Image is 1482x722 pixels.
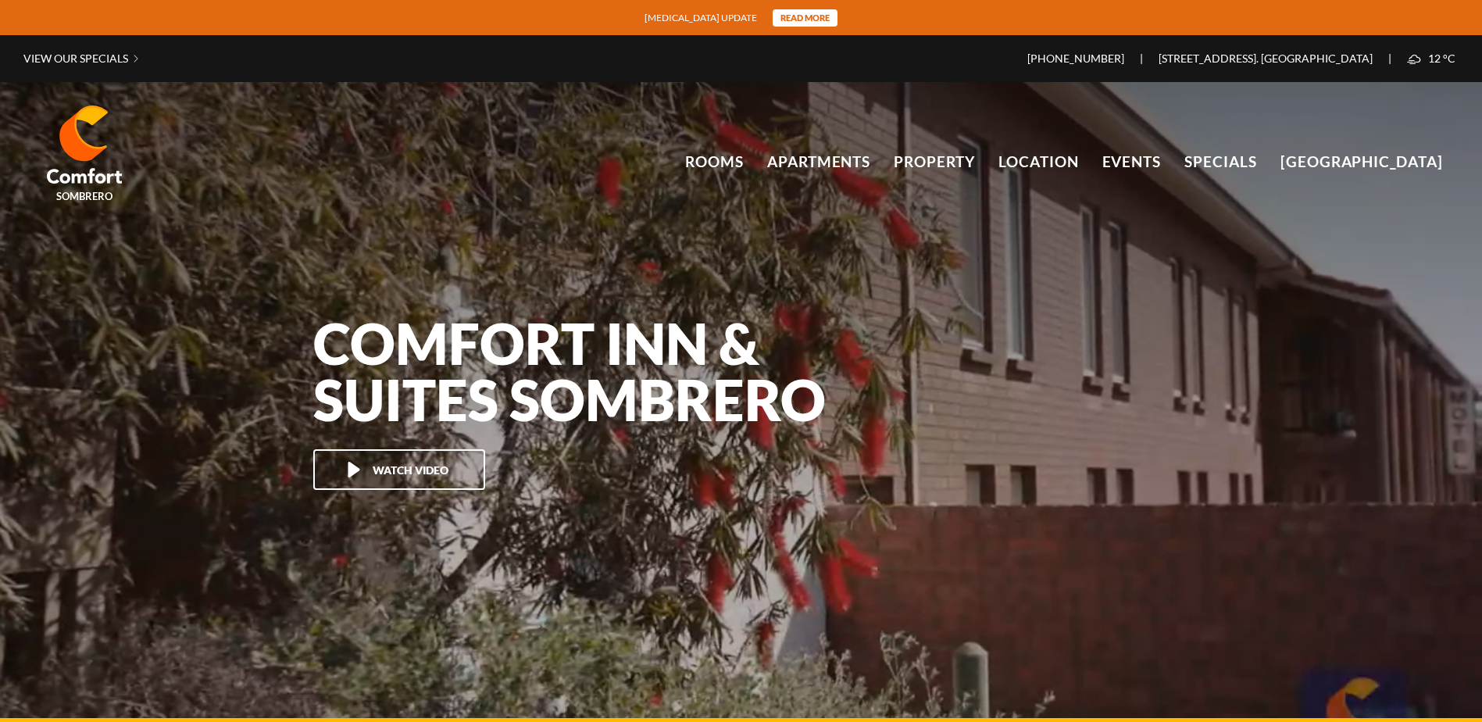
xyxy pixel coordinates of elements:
a: [GEOGRAPHIC_DATA] [1280,150,1443,173]
div: | [1388,35,1459,82]
a: Specials [1184,150,1257,173]
h1: Comfort Inn & Suites Sombrero [313,315,860,427]
span: [MEDICAL_DATA] update [645,10,757,25]
a: [STREET_ADDRESS]. [GEOGRAPHIC_DATA] [1143,52,1388,65]
span: Watch Video [373,463,448,477]
span: | [1027,35,1388,82]
img: Watch Video [346,462,362,477]
img: Comfort Inn & Suites Sombrero [47,105,122,184]
span: 12 °C [1391,52,1455,65]
a: [PHONE_NUMBER] [1027,52,1140,65]
a: View our specials [23,35,128,82]
a: Rooms [685,150,744,173]
a: Property [894,150,975,173]
a: Location [998,150,1079,173]
a: Events [1102,150,1162,173]
span: Sombrero [56,184,112,202]
button: Watch Video [313,449,485,490]
a: Apartments [767,150,871,173]
div: Read more [773,9,837,27]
